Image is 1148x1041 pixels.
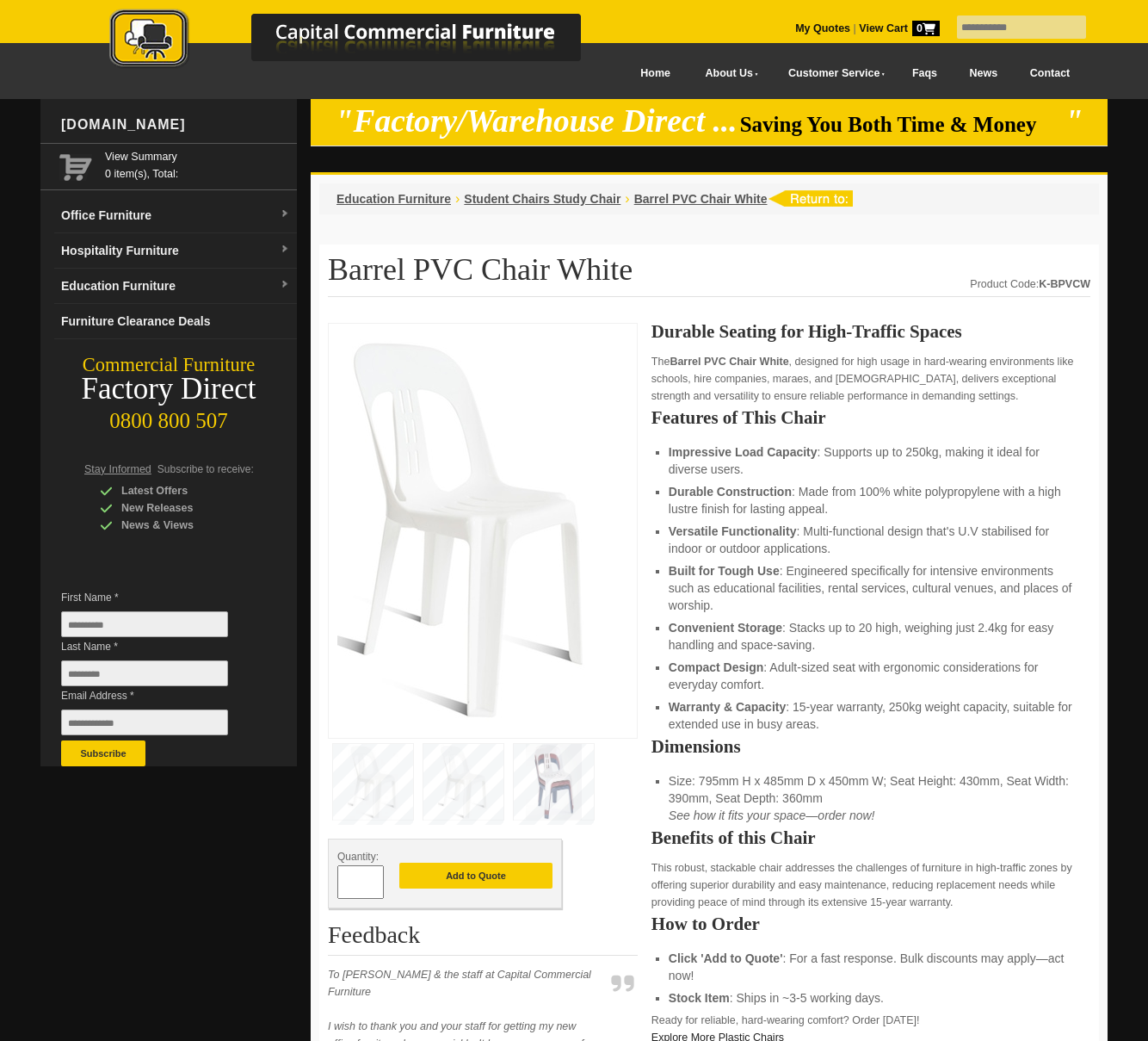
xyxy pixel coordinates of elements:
input: Email Address * [61,709,228,735]
a: View Summary [105,148,290,165]
a: Capital Commercial Furniture Logo [62,9,664,77]
img: dropdown [280,209,290,220]
strong: Compact Design [669,660,763,674]
strong: View Cart [859,22,940,34]
div: Factory Direct [40,377,297,401]
div: New Releases [100,499,263,517]
li: : Made from 100% white polypropylene with a high lustre finish for lasting appeal. [669,483,1073,517]
strong: Warranty & Capacity [669,700,786,714]
img: Capital Commercial Furniture Logo [62,9,664,71]
em: " [1065,103,1083,139]
a: Barrel PVC Chair White [634,192,768,206]
a: Faqs [896,54,954,93]
h2: Durable Seating for High-Traffic Spaces [651,323,1090,340]
a: Student Chairs Study Chair [464,192,620,206]
h2: Dimensions [651,738,1090,755]
a: View Cart0 [856,22,940,34]
span: 0 item(s), Total: [105,148,290,180]
em: "Factory/Warehouse Direct ... [336,103,738,139]
span: Saving You Both Time & Money [740,113,1063,136]
span: 0 [912,21,940,36]
strong: Stock Item [669,991,730,1005]
a: Education Furniture [336,192,451,206]
strong: Convenient Storage [669,621,782,635]
span: Email Address * [61,687,254,704]
input: First Name * [61,611,228,637]
strong: Click 'Add to Quote' [669,951,783,965]
h2: Features of This Chair [651,409,1090,426]
li: : Supports up to 250kg, making it ideal for diverse users. [669,443,1073,478]
strong: K-BPVCW [1039,278,1090,290]
h2: How to Order [651,915,1090,933]
a: Customer Service [769,54,896,93]
img: dropdown [280,280,290,290]
span: Stay Informed [84,463,151,475]
button: Subscribe [61,740,145,766]
a: My Quotes [795,22,850,34]
li: : Stacks up to 20 high, weighing just 2.4kg for easy handling and space-saving. [669,619,1073,654]
div: Commercial Furniture [40,353,297,377]
div: 0800 800 507 [40,400,297,433]
h1: Barrel PVC Chair White [328,253,1090,297]
p: The , designed for high usage in hard-wearing environments like schools, hire companies, maraes, ... [651,353,1090,405]
span: First Name * [61,589,254,606]
div: [DOMAIN_NAME] [54,99,297,151]
span: Quantity: [337,851,379,863]
em: See how it fits your space—order now! [669,809,875,822]
li: Size: 795mm H x 485mm D x 450mm W; Seat Height: 430mm, Seat Width: 390mm, Seat Depth: 360mm [669,772,1073,824]
h2: Benefits of this Chair [651,829,1090,846]
span: Subscribe to receive: [157,463,254,475]
li: : Adult-sized seat with ergonomic considerations for everyday comfort. [669,659,1073,693]
a: Hospitality Furnituredropdown [54,233,297,269]
li: › [455,190,460,208]
a: Education Furnituredropdown [54,269,297,304]
a: Office Furnituredropdown [54,198,297,233]
a: Furniture Clearance Deals [54,304,297,339]
span: Last Name * [61,638,254,655]
strong: Versatile Functionality [669,524,797,538]
strong: Durable Construction [669,485,792,499]
img: return to [768,190,853,207]
img: dropdown [280,245,290,255]
img: White Barrel PVC Chair, stackable, durable, 250kg capacity, ideal for NZ churches, Maraes, event ... [337,332,596,724]
strong: Built for Tough Use [669,564,780,578]
h2: Feedback [328,922,638,956]
strong: Impressive Load Capacity [669,445,818,459]
button: Add to Quote [399,863,552,889]
li: : For a fast response. Bulk discounts may apply—act now! [669,950,1073,984]
div: Product Code: [970,276,1090,293]
strong: Barrel PVC Chair White [670,356,788,368]
li: : Engineered specifically for intensive environments such as educational facilities, rental servi... [669,562,1073,614]
li: : Ships in ~3-5 working days. [669,989,1073,1007]
div: Latest Offers [100,482,263,499]
a: About Us [687,54,769,93]
a: Contact [1014,54,1086,93]
p: This robust, stackable chair addresses the challenges of furniture in high-traffic zones by offer... [651,859,1090,911]
input: Last Name * [61,660,228,686]
li: : Multi-functional design that's U.V stabilised for indoor or outdoor applications. [669,523,1073,557]
div: News & Views [100,517,263,534]
a: News [954,54,1014,93]
li: › [625,190,629,208]
li: : 15-year warranty, 250kg weight capacity, suitable for extended use in busy areas. [669,698,1073,733]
